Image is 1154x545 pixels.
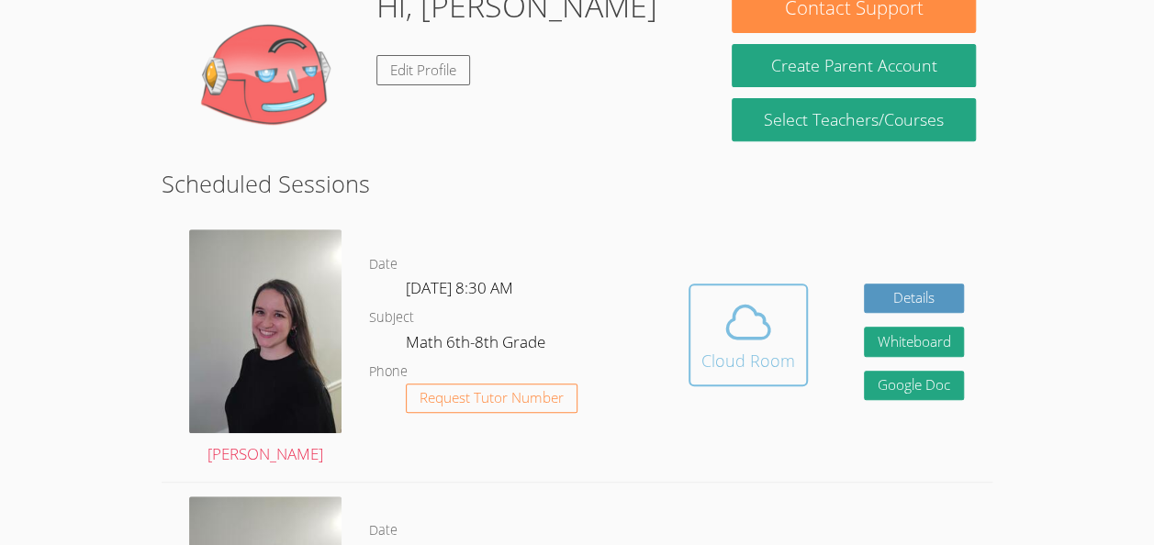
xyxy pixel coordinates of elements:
[376,55,470,85] a: Edit Profile
[162,166,992,201] h2: Scheduled Sessions
[701,348,795,373] div: Cloud Room
[189,229,342,433] img: avatar.png
[689,284,808,386] button: Cloud Room
[864,371,965,401] a: Google Doc
[406,329,549,361] dd: Math 6th-8th Grade
[420,391,564,405] span: Request Tutor Number
[864,327,965,357] button: Whiteboard
[406,384,577,414] button: Request Tutor Number
[864,284,965,314] a: Details
[732,44,975,87] button: Create Parent Account
[369,306,414,329] dt: Subject
[369,361,408,384] dt: Phone
[732,98,975,141] a: Select Teachers/Courses
[369,253,398,276] dt: Date
[406,277,513,298] span: [DATE] 8:30 AM
[369,519,398,542] dt: Date
[189,229,342,467] a: [PERSON_NAME]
